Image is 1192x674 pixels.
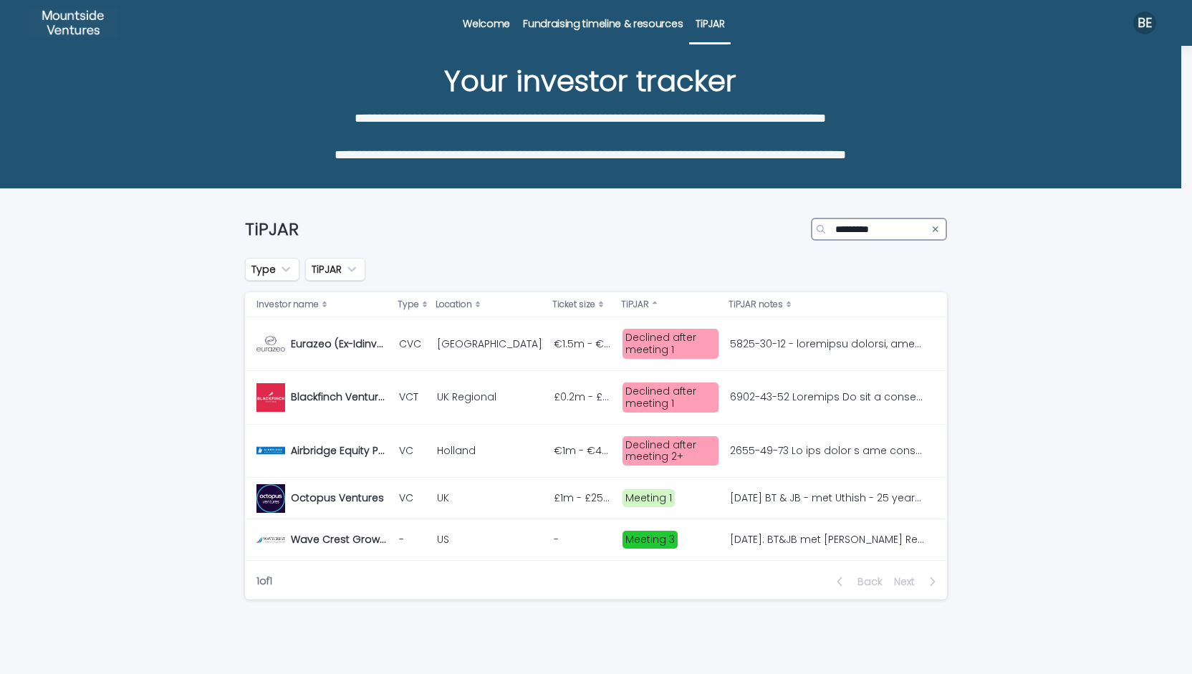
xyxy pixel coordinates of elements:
[245,317,947,371] tr: Eurazeo (Ex-Idinvest Partners)Eurazeo (Ex-Idinvest Partners) CVC[GEOGRAPHIC_DATA][GEOGRAPHIC_DATA...
[398,297,419,312] p: Type
[554,335,614,350] p: €1.5m - €10m
[291,531,390,546] p: Wave Crest Growth
[29,9,117,37] img: twZmyNITGKVq2kBU3Vg1
[730,442,927,457] p: 2025-07-04 We had quite a few discussions internally and have unfortunately come to the conclusio...
[291,442,390,457] p: Airbridge Equity Partners
[730,388,927,403] p: 2025-07-15 Declined We had a number of chats within the team and overall were really impressed by...
[291,489,387,504] p: Octopus Ventures
[399,445,426,457] p: VC
[437,489,452,504] p: UK
[245,258,299,281] button: Type
[399,492,426,504] p: VC
[305,258,365,281] button: TiPJAR
[245,370,947,424] tr: Blackfinch VenturesBlackfinch Ventures VCTUK RegionalUK Regional £0.2m - £2m£0.2m - £2m Declined ...
[245,564,284,599] p: 1 of 1
[623,531,678,549] div: Meeting 3
[554,442,614,457] p: €1m - €4m
[245,519,947,560] tr: Wave Crest GrowthWave Crest Growth -USUS -- Meeting 3[DATE]: BT&JB met [PERSON_NAME] Requested da...
[554,388,614,403] p: £0.2m - £2m
[256,297,319,312] p: Investor name
[552,297,595,312] p: Ticket size
[239,64,941,98] h1: Your investor tracker
[437,531,452,546] p: US
[621,297,649,312] p: TiPJAR
[554,531,562,546] p: -
[1133,11,1156,34] div: BE
[730,335,927,350] p: 2025-07-31 - confirmed decline, alignment, want more proof points on trajectory and margin profil...
[436,297,472,312] p: Location
[437,442,479,457] p: Holland
[245,219,805,240] h1: TiPJAR
[811,218,947,241] input: Search
[623,382,718,413] div: Declined after meeting 1
[894,577,923,587] span: Next
[291,388,390,403] p: Blackfinch Ventures
[437,388,499,403] p: UK Regional
[888,575,947,588] button: Next
[399,338,426,350] p: CVC
[437,335,545,350] p: [GEOGRAPHIC_DATA]
[291,335,390,350] p: Eurazeo (Ex-Idinvest Partners)
[730,531,927,546] p: 2025-08-01: BT&JB met Nick Requested data room, would like to move forwards. 2025-07-28: Nick cam...
[623,489,675,507] div: Meeting 1
[730,489,927,504] p: 2025-07-31 BT & JB - met Uthish - 25 years - Do 5-6 per year - £1-£15m - Bsports - Restaurants - ...
[849,577,883,587] span: Back
[399,391,426,403] p: VCT
[825,575,888,588] button: Back
[729,297,783,312] p: TiPJAR notes
[554,489,614,504] p: £1m - £25m
[623,436,718,466] div: Declined after meeting 2+
[623,329,718,359] div: Declined after meeting 1
[245,478,947,519] tr: Octopus VenturesOctopus Ventures VCUKUK £1m - £25m£1m - £25m Meeting 1[DATE] BT & JB - met Uthish...
[399,534,426,546] p: -
[245,424,947,478] tr: Airbridge Equity PartnersAirbridge Equity Partners VCHollandHolland €1m - €4m€1m - €4m Declined a...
